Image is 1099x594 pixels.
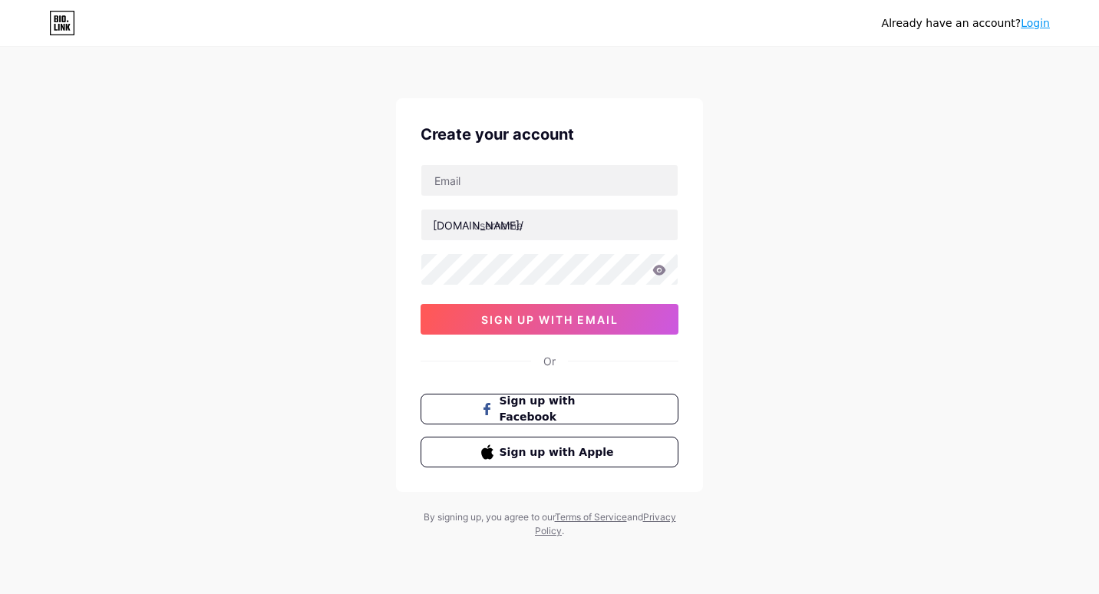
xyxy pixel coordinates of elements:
[421,437,678,467] button: Sign up with Apple
[421,210,678,240] input: username
[421,394,678,424] button: Sign up with Facebook
[882,15,1050,31] div: Already have an account?
[421,304,678,335] button: sign up with email
[419,510,680,538] div: By signing up, you agree to our and .
[543,353,556,369] div: Or
[481,313,619,326] span: sign up with email
[500,444,619,460] span: Sign up with Apple
[1021,17,1050,29] a: Login
[555,511,627,523] a: Terms of Service
[421,165,678,196] input: Email
[500,393,619,425] span: Sign up with Facebook
[421,123,678,146] div: Create your account
[433,217,523,233] div: [DOMAIN_NAME]/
